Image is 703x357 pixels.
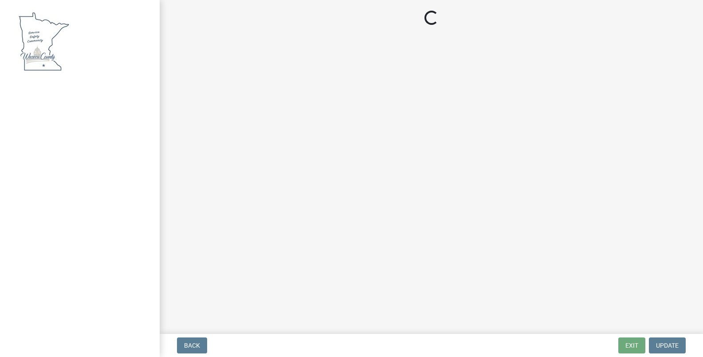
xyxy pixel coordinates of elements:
[177,337,207,353] button: Back
[649,337,686,353] button: Update
[18,9,70,73] img: Waseca County, Minnesota
[184,342,200,349] span: Back
[618,337,645,353] button: Exit
[656,342,679,349] span: Update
